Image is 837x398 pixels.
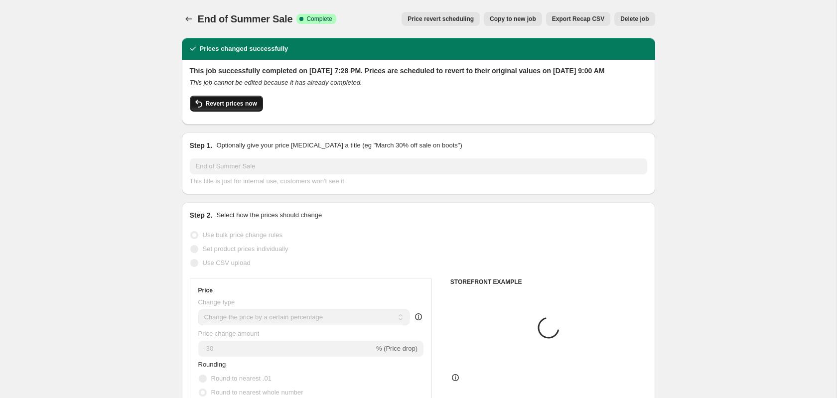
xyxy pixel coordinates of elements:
span: End of Summer Sale [198,13,293,24]
span: Complete [306,15,332,23]
h6: STOREFRONT EXAMPLE [450,278,647,286]
button: Revert prices now [190,96,263,112]
span: % (Price drop) [376,345,418,352]
span: Use bulk price change rules [203,231,282,239]
button: Copy to new job [484,12,542,26]
h2: Step 2. [190,210,213,220]
span: Use CSV upload [203,259,251,266]
div: help [414,312,423,322]
p: Select how the prices should change [216,210,322,220]
span: Delete job [620,15,649,23]
button: Delete job [614,12,655,26]
span: Round to nearest whole number [211,389,303,396]
span: Rounding [198,361,226,368]
h2: This job successfully completed on [DATE] 7:28 PM. Prices are scheduled to revert to their origin... [190,66,647,76]
span: Set product prices individually [203,245,288,253]
span: This title is just for internal use, customers won't see it [190,177,344,185]
i: This job cannot be edited because it has already completed. [190,79,362,86]
span: Round to nearest .01 [211,375,272,382]
p: Optionally give your price [MEDICAL_DATA] a title (eg "March 30% off sale on boots") [216,140,462,150]
button: Price revert scheduling [402,12,480,26]
button: Export Recap CSV [546,12,610,26]
h2: Prices changed successfully [200,44,288,54]
h2: Step 1. [190,140,213,150]
span: Price revert scheduling [408,15,474,23]
span: Change type [198,298,235,306]
span: Revert prices now [206,100,257,108]
input: 30% off holiday sale [190,158,647,174]
span: Export Recap CSV [552,15,604,23]
button: Price change jobs [182,12,196,26]
span: Price change amount [198,330,260,337]
span: Copy to new job [490,15,536,23]
h3: Price [198,286,213,294]
input: -15 [198,341,374,357]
